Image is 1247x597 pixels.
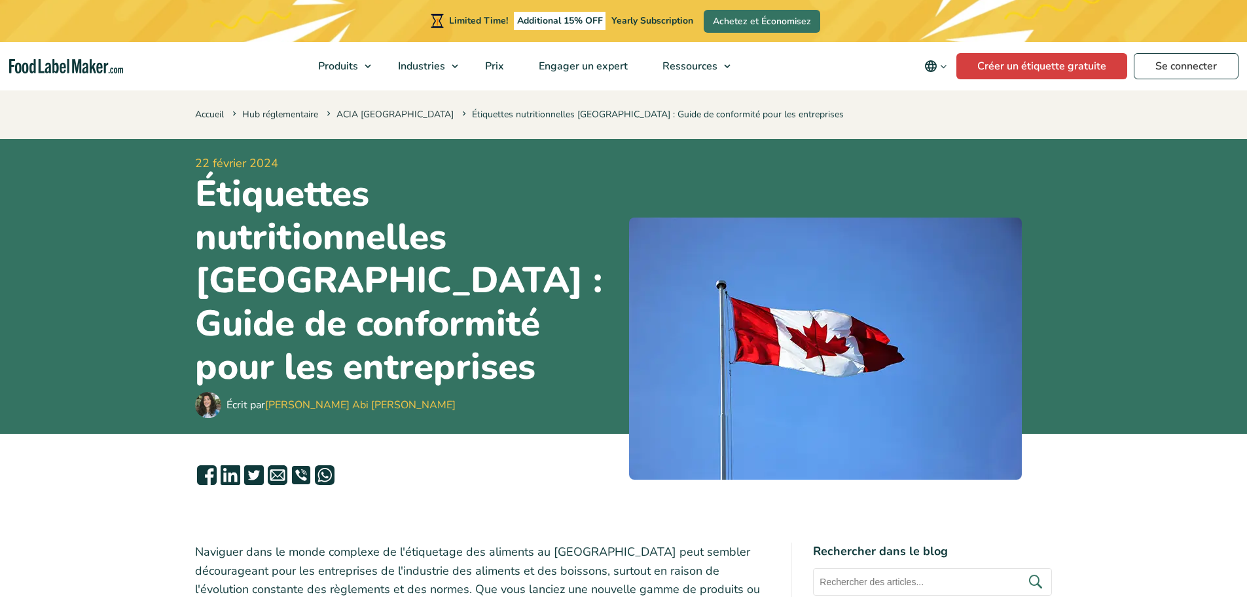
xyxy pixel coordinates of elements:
span: Étiquettes nutritionnelles [GEOGRAPHIC_DATA] : Guide de conformité pour les entreprises [460,108,844,121]
a: Produits [301,42,378,90]
button: Change language [915,53,956,79]
a: Engager un expert [522,42,642,90]
a: Prix [468,42,518,90]
a: ACIA [GEOGRAPHIC_DATA] [336,108,454,121]
a: Accueil [195,108,224,121]
a: [PERSON_NAME] Abi [PERSON_NAME] [265,398,456,412]
span: Industries [394,59,446,73]
img: Maria Abi Hanna - Étiquetage alimentaire [195,392,221,418]
span: Prix [481,59,505,73]
a: Food Label Maker homepage [9,59,123,74]
span: Ressources [659,59,719,73]
a: Se connecter [1134,53,1238,79]
span: 22 février 2024 [195,155,619,172]
h4: Rechercher dans le blog [813,543,1052,560]
h1: Étiquettes nutritionnelles [GEOGRAPHIC_DATA] : Guide de conformité pour les entreprises [195,172,619,389]
span: Yearly Subscription [611,14,693,27]
div: Écrit par [226,397,456,413]
span: Produits [314,59,359,73]
span: Engager un expert [535,59,629,73]
a: Hub réglementaire [242,108,318,121]
span: Additional 15% OFF [514,12,606,30]
input: Rechercher des articles... [813,568,1052,596]
a: Créer un étiquette gratuite [956,53,1127,79]
a: Industries [381,42,465,90]
a: Achetez et Économisez [704,10,820,33]
a: Ressources [645,42,737,90]
span: Limited Time! [449,14,508,27]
